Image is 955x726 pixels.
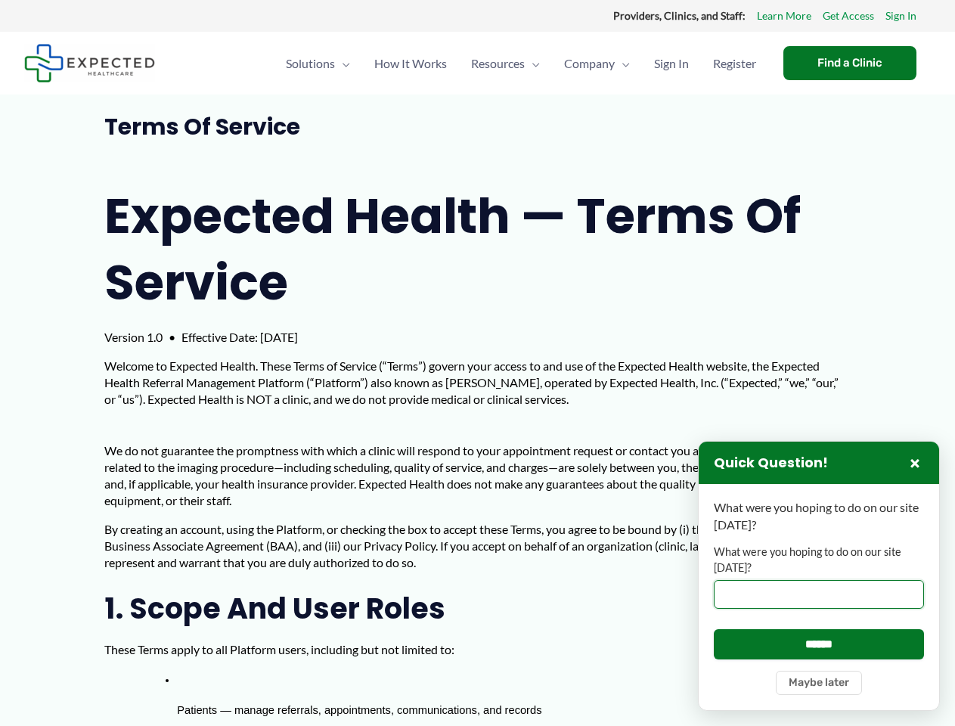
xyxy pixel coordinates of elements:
[104,329,851,346] p: Version 1.0 • Effective Date: [DATE]
[459,37,552,90] a: ResourcesMenu Toggle
[471,37,525,90] span: Resources
[177,703,851,718] p: Patients — manage referrals, appointments, communications, and records
[104,589,851,628] h2: 1. Scope and User Roles
[104,442,851,509] p: We do not guarantee the promptness with which a clinic will respond to your appointment request o...
[24,44,155,82] img: Expected Healthcare Logo - side, dark font, small
[783,46,916,80] a: Find a Clinic
[335,37,350,90] span: Menu Toggle
[714,499,924,533] p: What were you hoping to do on our site [DATE]?
[885,6,916,26] a: Sign In
[104,113,851,141] h1: Terms of Service
[714,455,828,472] h3: Quick Question!
[286,37,335,90] span: Solutions
[823,6,874,26] a: Get Access
[776,671,862,695] button: Maybe later
[654,37,689,90] span: Sign In
[564,37,615,90] span: Company
[552,37,642,90] a: CompanyMenu Toggle
[274,37,768,90] nav: Primary Site Navigation
[525,37,540,90] span: Menu Toggle
[374,37,447,90] span: How It Works
[615,37,630,90] span: Menu Toggle
[906,454,924,472] button: Close
[713,37,756,90] span: Register
[757,6,811,26] a: Learn More
[104,183,851,317] h1: Expected Health — Terms of Service
[104,358,851,408] p: Welcome to Expected Health. These Terms of Service (“Terms”) govern your access to and use of the...
[714,544,924,576] label: What were you hoping to do on our site [DATE]?
[104,641,851,658] p: These Terms apply to all Platform users, including but not limited to:
[613,9,746,22] strong: Providers, Clinics, and Staff:
[642,37,701,90] a: Sign In
[104,521,851,571] p: By creating an account, using the Platform, or checking the box to accept these Terms, you agree ...
[362,37,459,90] a: How It Works
[701,37,768,90] a: Register
[274,37,362,90] a: SolutionsMenu Toggle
